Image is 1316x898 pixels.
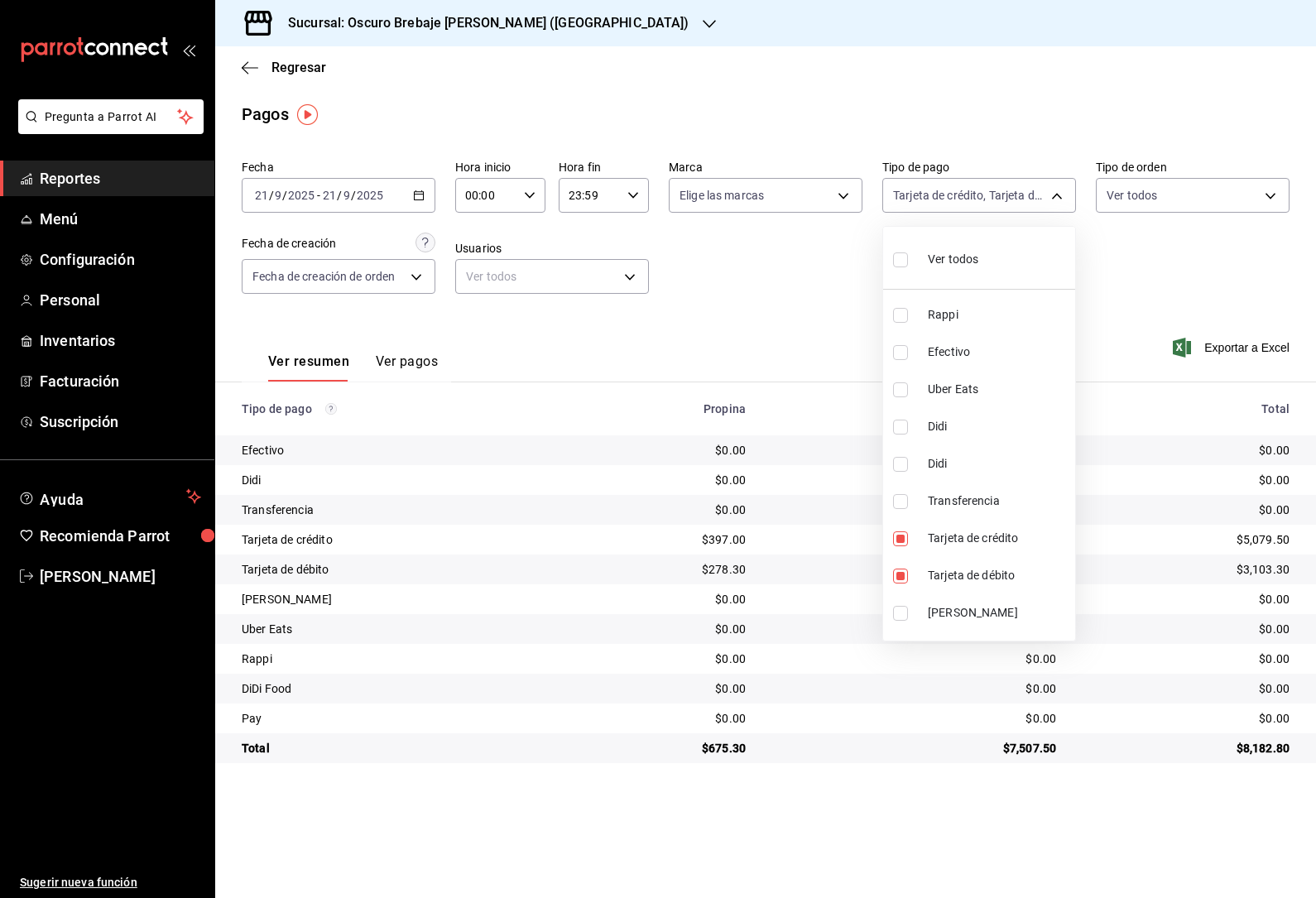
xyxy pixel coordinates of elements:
span: [PERSON_NAME] [928,604,1069,622]
span: Ver todos [928,251,978,268]
span: Transferencia [928,492,1069,510]
span: Rappi [928,306,1069,324]
span: Uber Eats [928,381,1069,398]
span: Efectivo [928,343,1069,361]
span: Didi [928,455,1069,473]
img: Tooltip marker [297,104,318,125]
span: Tarjeta de crédito [928,530,1069,547]
span: Didi [928,418,1069,435]
span: Tarjeta de débito [928,567,1069,584]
